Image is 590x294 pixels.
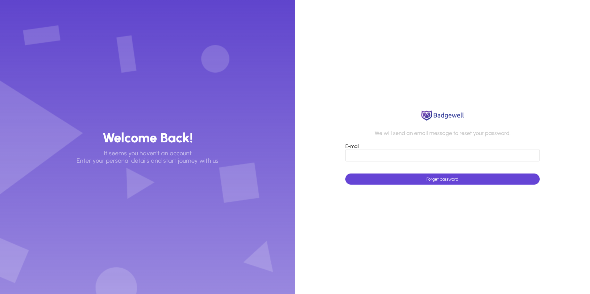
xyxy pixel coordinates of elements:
[375,130,510,137] p: We will send an email message to reset your password.
[419,109,466,122] img: logo.png
[426,177,458,182] span: Forget password
[345,174,540,185] button: Forget password
[77,157,218,164] p: Enter your personal details and start journey with us
[102,130,193,146] h3: Welcome Back!
[104,149,192,157] p: It seems you haven't an account
[345,143,359,149] label: E-mail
